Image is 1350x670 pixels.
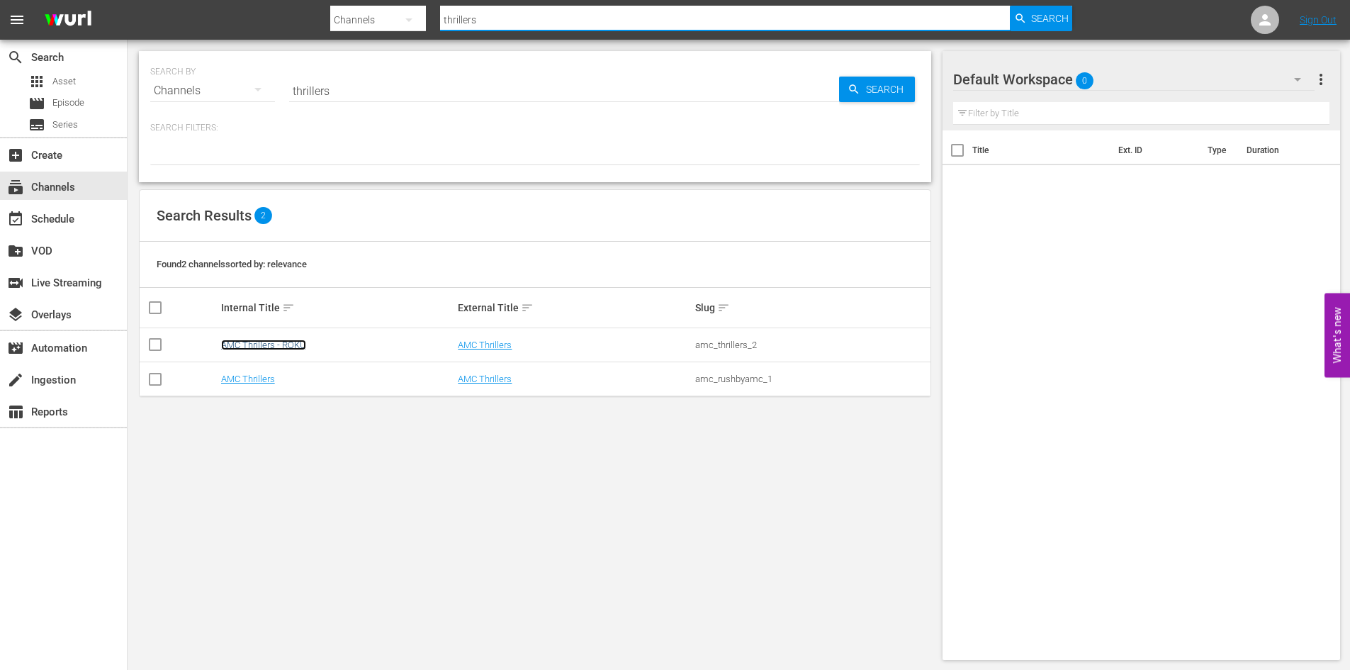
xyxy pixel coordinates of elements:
div: Default Workspace [953,60,1315,99]
span: 0 [1076,66,1093,96]
span: Schedule [7,211,24,228]
p: Search Filters: [150,122,920,134]
th: Ext. ID [1110,130,1200,170]
div: amc_thrillers_2 [695,340,928,350]
span: Ingestion [7,372,24,389]
a: Sign Out [1300,14,1337,26]
span: menu [9,11,26,28]
span: Channels [7,179,24,196]
span: Found 2 channels sorted by: relevance [157,259,307,269]
span: Search [860,77,915,102]
button: Open Feedback Widget [1324,293,1350,377]
span: Series [52,118,78,132]
span: Live Streaming [7,274,24,291]
span: Search [7,49,24,66]
span: 2 [254,207,272,224]
span: Series [28,116,45,133]
button: more_vert [1312,62,1329,96]
span: Search Results [157,207,252,224]
span: Create [7,147,24,164]
span: Overlays [7,306,24,323]
span: sort [521,301,534,314]
button: Search [1010,6,1072,31]
a: AMC Thrillers [458,374,512,384]
span: Automation [7,340,24,357]
a: AMC Thrillers [221,374,275,384]
th: Duration [1238,130,1323,170]
button: Search [839,77,915,102]
span: Reports [7,403,24,420]
div: Channels [150,71,275,111]
span: sort [717,301,730,314]
th: Title [972,130,1110,170]
th: Type [1199,130,1238,170]
span: Asset [52,74,76,89]
span: more_vert [1312,71,1329,88]
div: External Title [458,299,691,316]
span: sort [282,301,295,314]
div: amc_rushbyamc_1 [695,374,928,384]
div: Internal Title [221,299,454,316]
img: ans4CAIJ8jUAAAAAAAAAAAAAAAAAAAAAAAAgQb4GAAAAAAAAAAAAAAAAAAAAAAAAJMjXAAAAAAAAAAAAAAAAAAAAAAAAgAT5G... [34,4,102,37]
a: AMC Thrillers - ROKU [221,340,306,350]
div: Slug [695,299,928,316]
span: Search [1031,6,1069,31]
span: Asset [28,73,45,90]
span: Episode [52,96,84,110]
span: Episode [28,95,45,112]
span: VOD [7,242,24,259]
a: AMC Thrillers [458,340,512,350]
